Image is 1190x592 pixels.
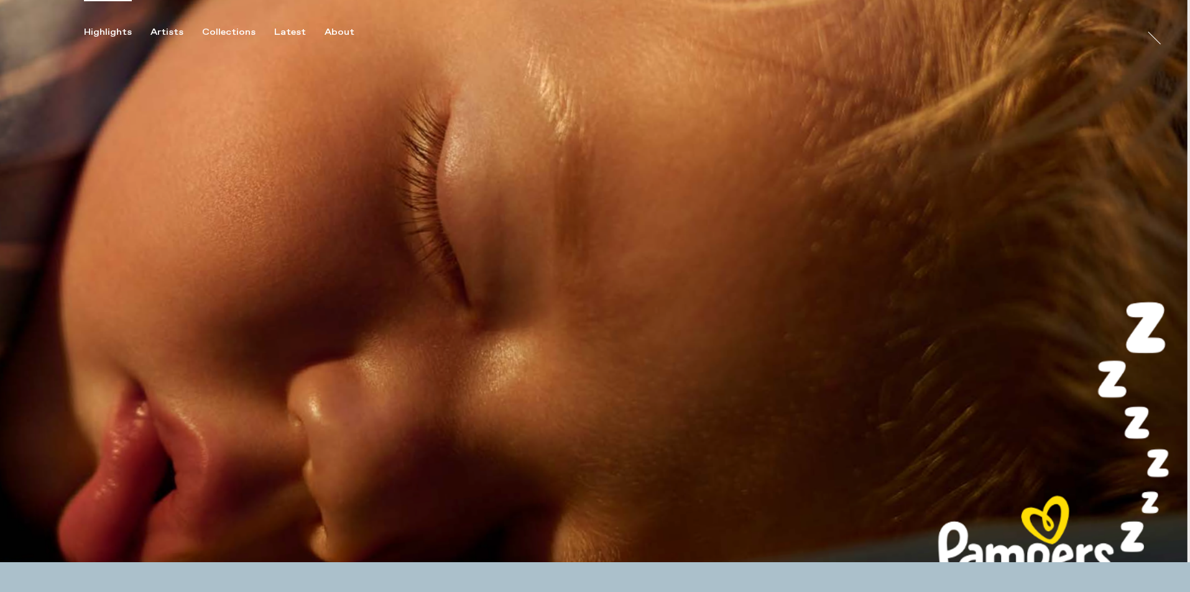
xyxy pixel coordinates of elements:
button: About [325,27,373,38]
div: Artists [150,27,183,38]
button: Artists [150,27,202,38]
div: Collections [202,27,256,38]
button: Highlights [84,27,150,38]
div: Latest [274,27,306,38]
div: About [325,27,354,38]
div: Highlights [84,27,132,38]
button: Latest [274,27,325,38]
button: Collections [202,27,274,38]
